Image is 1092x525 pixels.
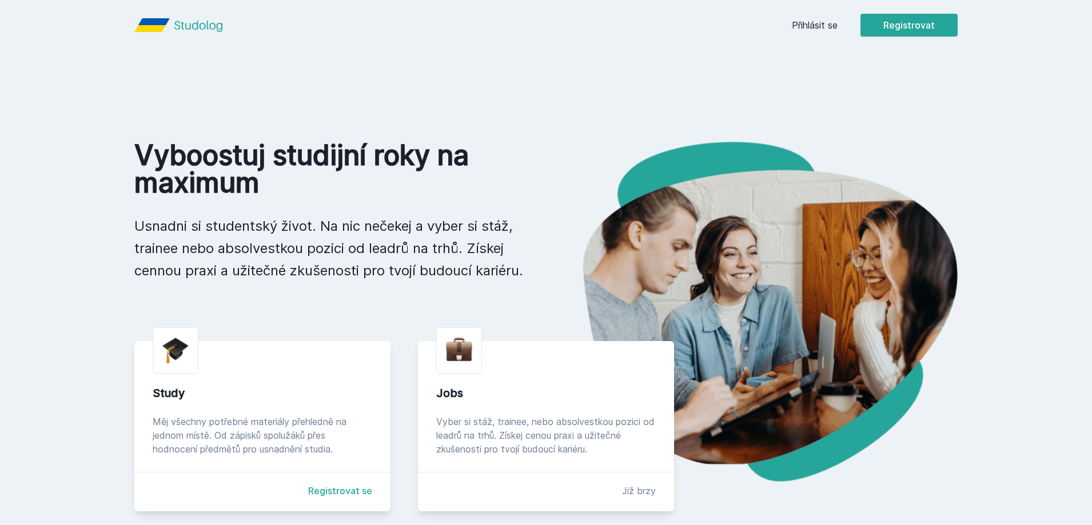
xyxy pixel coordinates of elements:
a: Přihlásit se [792,18,838,32]
h1: Vyboostuj studijní roky na maximum [134,142,528,197]
img: briefcase.png [446,335,472,364]
img: hero.png [546,142,958,482]
button: Registrovat [860,14,958,37]
div: Měj všechny potřebné materiály přehledně na jednom místě. Od zápisků spolužáků přes hodnocení pře... [153,415,372,456]
p: Usnadni si studentský život. Na nic nečekej a vyber si stáž, trainee nebo absolvestkou pozici od ... [134,215,528,282]
div: Vyber si stáž, trainee, nebo absolvestkou pozici od leadrů na trhů. Získej cenou praxi a užitečné... [436,415,656,456]
a: Registrovat se [308,484,372,498]
div: Již brzy [622,484,656,498]
div: Study [153,385,372,401]
div: Jobs [436,385,656,401]
img: graduation-cap.png [162,337,189,364]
